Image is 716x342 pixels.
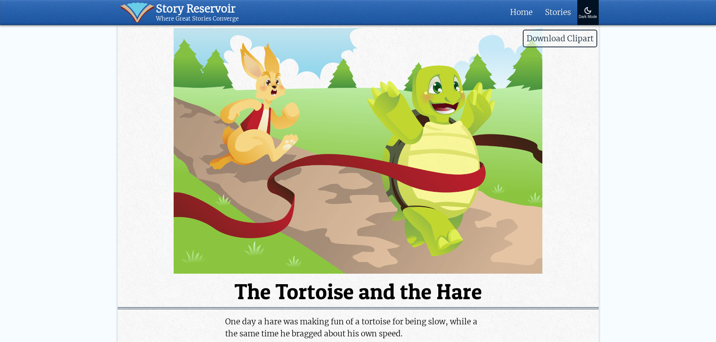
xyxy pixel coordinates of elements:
[156,2,239,15] div: Story Reservoir
[118,281,599,303] h1: The Tortoise and the Hare
[118,28,599,274] img: Tortoise wins the race against the Hare.
[156,15,239,23] div: Where Great Stories Converge
[579,15,597,19] div: Dark Mode
[523,30,597,47] span: Download Clipart
[118,266,599,276] a: Download Clipart
[583,6,592,15] img: Turn On Dark Mode
[120,2,155,23] img: icon of book with waver spilling out.
[225,316,491,340] p: One day a hare was making fun of a tortoise for being slow, while a the same time he bragged abou...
